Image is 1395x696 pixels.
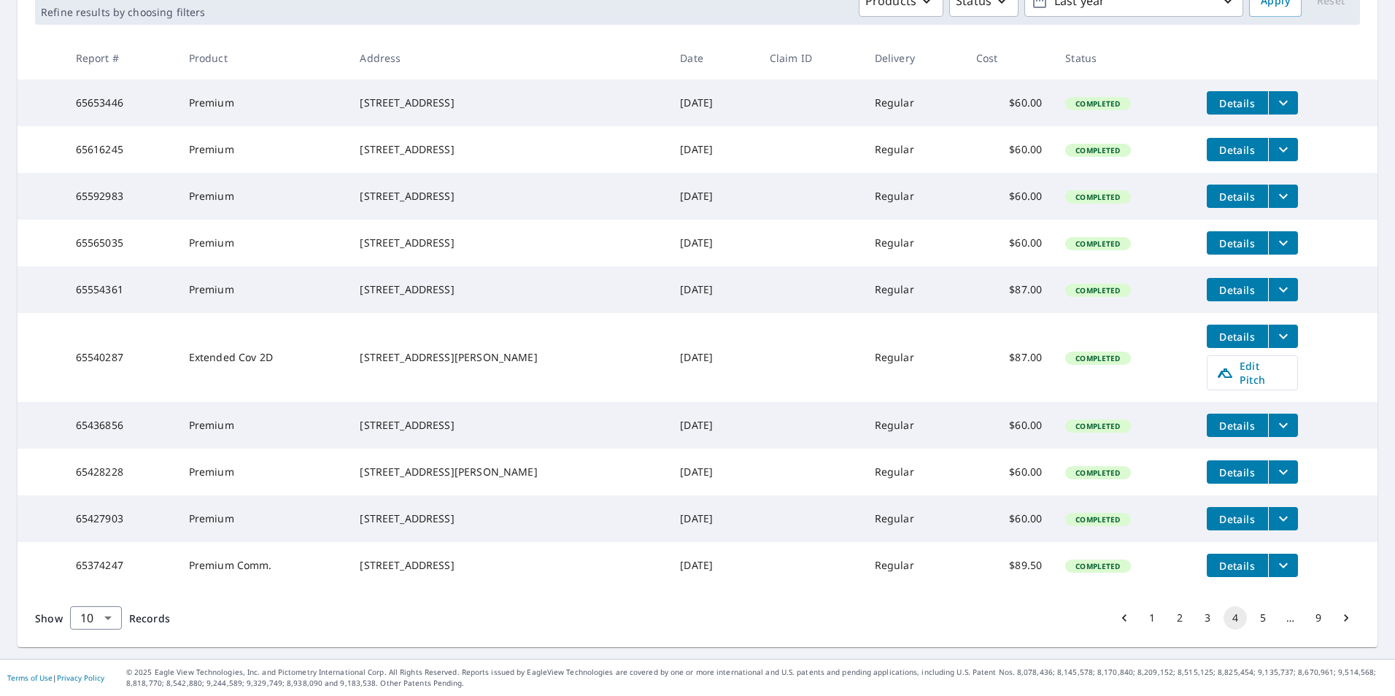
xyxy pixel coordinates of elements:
[1224,606,1247,630] button: page 4
[863,80,965,126] td: Regular
[41,6,205,19] p: Refine results by choosing filters
[668,80,758,126] td: [DATE]
[1067,145,1129,155] span: Completed
[64,173,177,220] td: 65592983
[360,511,657,526] div: [STREET_ADDRESS]
[177,36,349,80] th: Product
[1216,236,1259,250] span: Details
[1268,91,1298,115] button: filesDropdownBtn-65653446
[1207,325,1268,348] button: detailsBtn-65540287
[1168,606,1191,630] button: Go to page 2
[64,126,177,173] td: 65616245
[863,449,965,495] td: Regular
[360,465,657,479] div: [STREET_ADDRESS][PERSON_NAME]
[668,313,758,402] td: [DATE]
[177,80,349,126] td: Premium
[863,266,965,313] td: Regular
[965,313,1054,402] td: $87.00
[1216,143,1259,157] span: Details
[348,36,668,80] th: Address
[70,606,122,630] div: Show 10 records
[1207,507,1268,530] button: detailsBtn-65427903
[1268,507,1298,530] button: filesDropdownBtn-65427903
[965,36,1054,80] th: Cost
[35,611,63,625] span: Show
[64,495,177,542] td: 65427903
[1067,514,1129,525] span: Completed
[1216,512,1259,526] span: Details
[1268,231,1298,255] button: filesDropdownBtn-65565035
[177,266,349,313] td: Premium
[360,350,657,365] div: [STREET_ADDRESS][PERSON_NAME]
[1268,554,1298,577] button: filesDropdownBtn-65374247
[1067,468,1129,478] span: Completed
[1268,325,1298,348] button: filesDropdownBtn-65540287
[7,673,104,682] p: |
[1216,96,1259,110] span: Details
[863,126,965,173] td: Regular
[1268,278,1298,301] button: filesDropdownBtn-65554361
[965,266,1054,313] td: $87.00
[863,173,965,220] td: Regular
[965,220,1054,266] td: $60.00
[1054,36,1194,80] th: Status
[965,495,1054,542] td: $60.00
[1307,606,1330,630] button: Go to page 9
[1279,611,1302,625] div: …
[1268,185,1298,208] button: filesDropdownBtn-65592983
[1196,606,1219,630] button: Go to page 3
[1216,330,1259,344] span: Details
[668,266,758,313] td: [DATE]
[360,418,657,433] div: [STREET_ADDRESS]
[177,542,349,589] td: Premium Comm.
[668,220,758,266] td: [DATE]
[668,495,758,542] td: [DATE]
[668,542,758,589] td: [DATE]
[1216,419,1259,433] span: Details
[758,36,863,80] th: Claim ID
[1216,559,1259,573] span: Details
[1207,138,1268,161] button: detailsBtn-65616245
[668,449,758,495] td: [DATE]
[360,189,657,204] div: [STREET_ADDRESS]
[64,80,177,126] td: 65653446
[863,313,965,402] td: Regular
[64,220,177,266] td: 65565035
[177,495,349,542] td: Premium
[863,542,965,589] td: Regular
[177,126,349,173] td: Premium
[1110,606,1360,630] nav: pagination navigation
[126,667,1388,689] p: © 2025 Eagle View Technologies, Inc. and Pictometry International Corp. All Rights Reserved. Repo...
[1251,606,1275,630] button: Go to page 5
[1207,185,1268,208] button: detailsBtn-65592983
[1207,278,1268,301] button: detailsBtn-65554361
[668,402,758,449] td: [DATE]
[57,673,104,683] a: Privacy Policy
[1067,561,1129,571] span: Completed
[1268,460,1298,484] button: filesDropdownBtn-65428228
[965,402,1054,449] td: $60.00
[177,220,349,266] td: Premium
[1067,239,1129,249] span: Completed
[1067,192,1129,202] span: Completed
[863,36,965,80] th: Delivery
[1113,606,1136,630] button: Go to previous page
[1207,554,1268,577] button: detailsBtn-65374247
[64,313,177,402] td: 65540287
[1207,460,1268,484] button: detailsBtn-65428228
[1207,231,1268,255] button: detailsBtn-65565035
[1216,465,1259,479] span: Details
[129,611,170,625] span: Records
[177,402,349,449] td: Premium
[965,449,1054,495] td: $60.00
[1216,190,1259,204] span: Details
[177,173,349,220] td: Premium
[64,542,177,589] td: 65374247
[1216,359,1288,387] span: Edit Pitch
[668,126,758,173] td: [DATE]
[1334,606,1358,630] button: Go to next page
[360,282,657,297] div: [STREET_ADDRESS]
[64,36,177,80] th: Report #
[64,402,177,449] td: 65436856
[1268,138,1298,161] button: filesDropdownBtn-65616245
